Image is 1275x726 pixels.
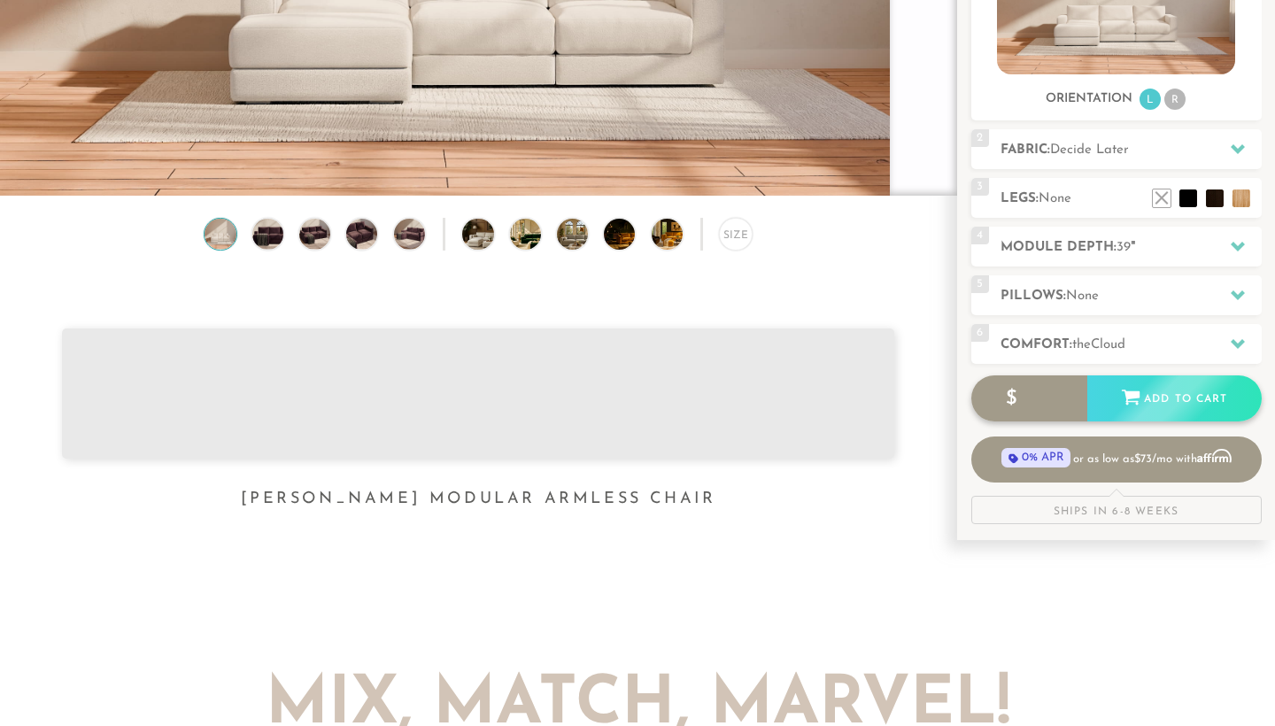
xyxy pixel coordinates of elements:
li: L [1140,89,1161,110]
img: DreamSofa Modular Sofa & Sectional Video Presentation 1 [462,219,517,250]
span: Decide Later [1050,143,1129,157]
span: Affirm [1197,449,1231,463]
h2: Pillows: [1001,286,1262,306]
img: Landon Modular Armless Chair no legs 5 [390,219,428,250]
span: the [1072,338,1091,351]
img: Landon Modular Armless Chair no legs 1 [202,219,239,250]
h3: Orientation [1046,91,1132,107]
span: 2 [971,129,989,147]
span: 4 [971,227,989,244]
img: DreamSofa Modular Sofa & Sectional Video Presentation 4 [604,219,659,250]
span: 6 [971,324,989,342]
span: None [1039,192,1071,205]
span: 39 [1117,241,1131,254]
h2: Comfort: [1001,335,1262,355]
h2: Legs: [1001,189,1262,209]
div: Size [719,218,752,251]
span: Cloud [1091,338,1125,351]
div: Add to Cart [1087,375,1262,423]
div: $ [971,375,1087,423]
img: DreamSofa Modular Sofa & Sectional Video Presentation 3 [557,219,612,250]
img: Landon Modular Armless Chair no legs 4 [344,219,381,250]
a: 0% APR or as low as $73/mo with Affirm - Learn more about Affirm Financing (opens in modal) [971,436,1262,483]
img: DreamSofa Modular Sofa & Sectional Video Presentation 2 [510,219,565,250]
li: R [1164,89,1186,110]
span: 5 [971,275,989,293]
iframe: Chat [1200,646,1262,713]
span: None [1066,290,1099,303]
img: Landon Modular Armless Chair no legs 3 [297,219,334,250]
img: Landon Modular Armless Chair no legs 2 [249,219,286,250]
span: $73 [1134,453,1152,465]
div: Ships in 6-8 Weeks [971,496,1262,524]
h2: Fabric: [1001,140,1262,160]
span: 3 [971,178,989,196]
h2: Module Depth: " [1001,237,1262,258]
img: DreamSofa Modular Sofa & Sectional Video Presentation 5 [652,219,707,250]
span: 0% APR [1001,448,1070,468]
